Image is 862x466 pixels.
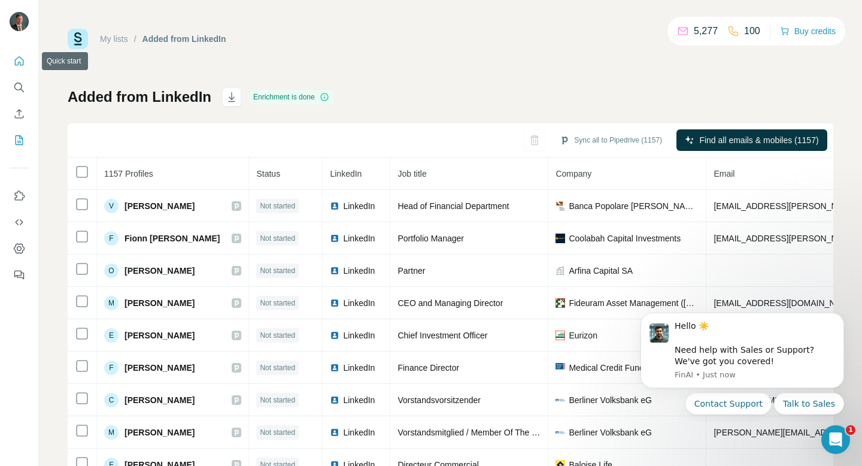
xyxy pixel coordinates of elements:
button: Sync all to Pipedrive (1157) [551,131,670,149]
div: Enrichment is done [250,90,333,104]
button: Use Surfe API [10,211,29,233]
span: Vorstandsmitglied / Member Of The Board [397,428,554,437]
div: F [104,231,119,246]
div: F [104,361,119,375]
a: My lists [100,34,128,44]
span: Finance Director [397,363,459,373]
span: Fionn [PERSON_NAME] [125,232,220,244]
button: Search [10,77,29,98]
span: Head of Financial Department [397,201,509,211]
span: LinkedIn [343,394,375,406]
img: company-logo [556,234,565,243]
button: Use Surfe on LinkedIn [10,185,29,207]
button: My lists [10,129,29,151]
span: LinkedIn [343,200,375,212]
span: Chief Investment Officer [397,331,487,340]
img: LinkedIn logo [330,234,339,243]
span: LinkedIn [343,426,375,438]
span: LinkedIn [343,329,375,341]
img: LinkedIn logo [330,363,339,373]
span: Not started [260,201,295,211]
span: Eurizon [569,329,597,341]
img: company-logo [556,428,565,437]
span: [PERSON_NAME] [125,265,195,277]
img: Avatar [10,12,29,31]
span: 1 [846,425,855,435]
span: Berliner Volksbank eG [569,394,652,406]
span: LinkedIn [343,232,375,244]
li: / [134,33,136,45]
div: Added from LinkedIn [142,33,226,45]
p: 100 [744,24,760,38]
button: Enrich CSV [10,103,29,125]
span: Fideuram Asset Management ([GEOGRAPHIC_DATA]) dac [569,297,699,309]
span: LinkedIn [343,362,375,374]
span: Not started [260,362,295,373]
img: Surfe Logo [68,29,88,49]
span: LinkedIn [330,169,362,178]
div: V [104,199,119,213]
span: Partner [397,266,425,276]
img: company-logo [556,395,565,405]
span: Not started [260,298,295,308]
button: Buy credits [780,23,836,40]
span: Vorstandsvorsitzender [397,395,481,405]
img: LinkedIn logo [330,266,339,276]
img: LinkedIn logo [330,298,339,308]
span: Arfina Capital SA [569,265,633,277]
img: company-logo [556,331,565,340]
img: company-logo [556,298,565,308]
button: Feedback [10,264,29,286]
img: LinkedIn logo [330,428,339,437]
span: Not started [260,395,295,406]
span: [PERSON_NAME] [125,394,195,406]
div: M [104,425,119,440]
span: Banca Popolare [PERSON_NAME] [569,200,699,212]
span: Berliner Volksbank eG [569,426,652,438]
button: Find all emails & mobiles (1157) [676,129,827,151]
img: LinkedIn logo [330,395,339,405]
span: Medical Credit Fund | PharmAccess [569,362,699,374]
div: C [104,393,119,407]
span: Portfolio Manager [397,234,464,243]
span: Not started [260,330,295,341]
span: [PERSON_NAME] [125,362,195,374]
span: Find all emails & mobiles (1157) [699,134,818,146]
span: Job title [397,169,426,178]
span: LinkedIn [343,297,375,309]
span: Company [556,169,591,178]
iframe: Intercom live chat [821,425,850,454]
span: CEO and Managing Director [397,298,503,308]
span: Status [256,169,280,178]
img: LinkedIn logo [330,201,339,211]
span: Not started [260,233,295,244]
span: [PERSON_NAME] [125,200,195,212]
span: Email [714,169,734,178]
div: M [104,296,119,310]
span: [EMAIL_ADDRESS][DOMAIN_NAME] [714,298,855,308]
img: company-logo [556,201,565,211]
img: LinkedIn logo [330,331,339,340]
span: [PERSON_NAME] [125,426,195,438]
button: Dashboard [10,238,29,259]
h1: Added from LinkedIn [68,87,211,107]
span: Not started [260,265,295,276]
span: LinkedIn [343,265,375,277]
div: O [104,264,119,278]
span: [PERSON_NAME] [125,329,195,341]
span: 1157 Profiles [104,169,153,178]
img: company-logo [556,363,565,373]
div: E [104,328,119,343]
button: Quick start [10,50,29,72]
span: Not started [260,427,295,438]
span: Coolabah Capital Investments [569,232,681,244]
p: 5,277 [694,24,718,38]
